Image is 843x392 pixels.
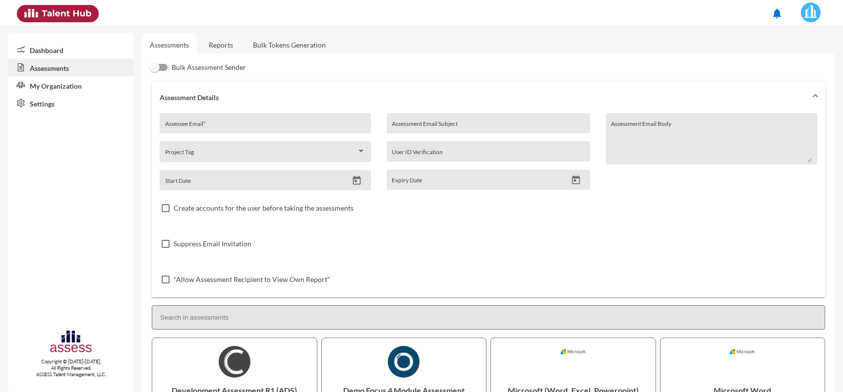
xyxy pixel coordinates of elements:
[8,58,134,76] a: Assessments
[8,41,134,58] a: Dashboard
[174,274,330,285] span: "Allow Assessment Recipient to View Own Report"
[201,33,241,57] a: Reports
[8,358,134,378] p: Copyright © [DATE]-[DATE]. All Rights Reserved. ASSESS Talent Management, LLC.
[152,305,825,330] input: Search in assessments
[150,41,189,49] a: Assessments
[172,61,246,73] span: Bulk Assessment Sender
[49,329,93,356] img: assesscompany-logo.png
[160,93,805,102] mat-panel-title: Assessment Details
[152,113,825,297] div: Assessment Details
[174,202,354,214] span: Create accounts for the user before taking the assessments
[348,175,365,186] button: Open calendar
[245,33,334,57] a: Bulk Tokens Generation
[152,81,825,113] mat-expansion-panel-header: Assessment Details
[8,76,134,94] a: My Organization
[8,94,134,112] a: Settings
[771,7,783,19] mat-icon: notifications
[567,175,585,185] button: Open calendar
[174,238,251,250] span: Suppress Email Invitation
